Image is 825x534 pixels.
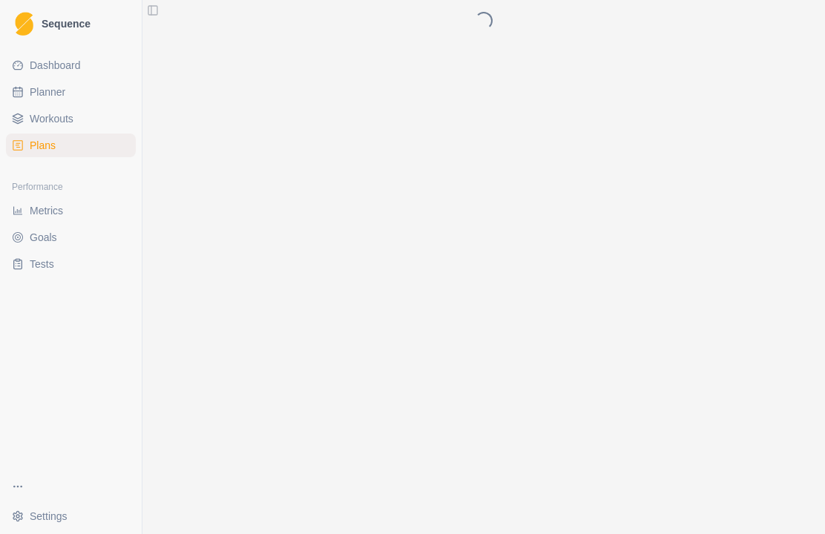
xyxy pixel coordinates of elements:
[15,12,33,36] img: Logo
[6,175,136,199] div: Performance
[42,19,91,29] span: Sequence
[6,225,136,249] a: Goals
[6,80,136,104] a: Planner
[30,85,65,99] span: Planner
[6,133,136,157] a: Plans
[6,6,136,42] a: LogoSequence
[6,53,136,77] a: Dashboard
[30,257,54,271] span: Tests
[6,107,136,131] a: Workouts
[6,252,136,276] a: Tests
[30,111,73,126] span: Workouts
[30,203,63,218] span: Metrics
[6,504,136,528] button: Settings
[30,230,57,245] span: Goals
[30,138,56,153] span: Plans
[30,58,81,73] span: Dashboard
[6,199,136,222] a: Metrics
